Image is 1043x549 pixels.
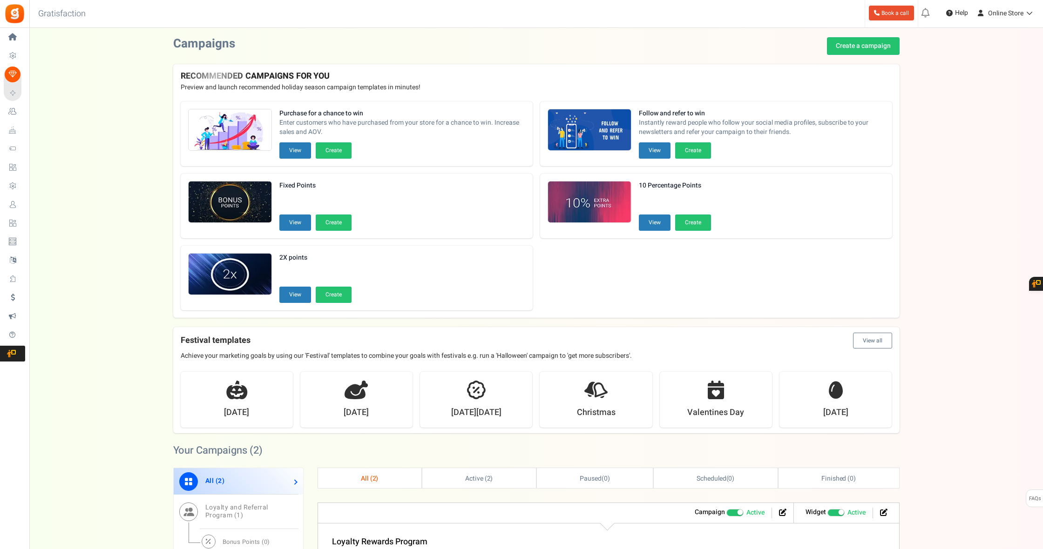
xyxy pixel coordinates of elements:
strong: 2X points [279,253,352,262]
span: All ( ) [361,474,379,483]
span: 2 [218,476,222,486]
strong: [DATE][DATE] [451,407,501,419]
h2: Your Campaigns ( ) [173,446,263,455]
button: View [279,214,311,231]
img: Recommended Campaigns [189,254,271,295]
span: Help [953,8,968,18]
span: 2 [487,474,491,483]
img: Recommended Campaigns [548,181,631,223]
span: Active ( ) [465,474,493,483]
button: View [279,142,311,159]
button: View all [853,333,892,348]
img: Recommended Campaigns [189,109,271,151]
h3: Gratisfaction [28,5,96,23]
h2: Campaigns [173,37,235,51]
li: Widget activated [799,508,873,518]
span: Instantly reward people who follow your social media profiles, subscribe to your newsletters and ... [639,118,885,137]
span: Loyalty and Referral Program ( ) [205,502,268,520]
strong: [DATE] [344,407,369,419]
strong: [DATE] [823,407,848,419]
span: 2 [253,443,259,458]
span: 0 [604,474,608,483]
button: Create [316,142,352,159]
img: Recommended Campaigns [189,181,271,223]
span: 0 [728,474,732,483]
strong: 10 Percentage Points [639,181,711,190]
span: FAQs [1029,490,1041,508]
img: Gratisfaction [4,3,25,24]
a: Create a campaign [827,37,900,55]
button: View [639,214,670,231]
h4: RECOMMENDED CAMPAIGNS FOR YOU [181,72,892,81]
p: Achieve your marketing goals by using our 'Festival' templates to combine your goals with festiva... [181,351,892,361]
strong: Widget [806,507,826,517]
a: Loyalty Rewards Program [332,536,427,548]
img: Recommended Campaigns [548,109,631,151]
span: Scheduled [697,474,726,483]
span: 0 [264,537,268,546]
button: Create [316,214,352,231]
p: Preview and launch recommended holiday season campaign templates in minutes! [181,83,892,92]
button: View [639,142,670,159]
span: ( ) [580,474,610,483]
button: Create [675,142,711,159]
strong: Christmas [577,407,616,419]
a: Help [942,6,972,20]
span: Online Store [988,8,1023,18]
span: Active [746,508,765,517]
span: 2 [372,474,376,483]
button: Create [316,287,352,303]
strong: Valentines Day [687,407,744,419]
span: ( ) [697,474,734,483]
button: Create [675,214,711,231]
span: Paused [580,474,602,483]
span: Bonus Points ( ) [223,537,270,546]
a: Book a call [869,6,914,20]
strong: Fixed Points [279,181,352,190]
strong: [DATE] [224,407,249,419]
strong: Purchase for a chance to win [279,109,525,118]
span: 1 [237,510,241,520]
button: View [279,287,311,303]
span: Enter customers who have purchased from your store for a chance to win. Increase sales and AOV. [279,118,525,137]
h4: Festival templates [181,333,892,348]
span: All ( ) [205,476,225,486]
span: 0 [850,474,853,483]
strong: Follow and refer to win [639,109,885,118]
span: Active [847,508,866,517]
span: Finished ( ) [821,474,856,483]
strong: Campaign [695,507,725,517]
